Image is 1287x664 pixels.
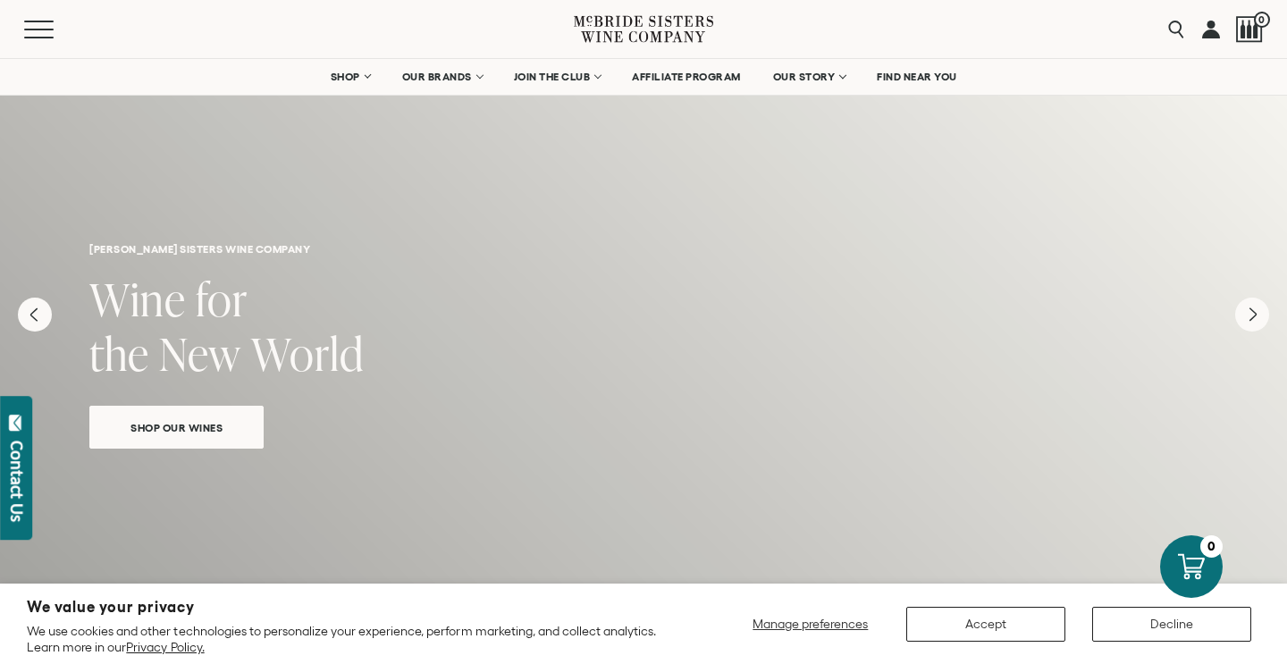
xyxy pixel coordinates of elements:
span: World [251,323,364,384]
span: 0 [1254,12,1270,28]
a: AFFILIATE PROGRAM [620,59,753,95]
p: We use cookies and other technologies to personalize your experience, perform marketing, and coll... [27,623,680,655]
span: OUR BRANDS [402,71,472,83]
button: Decline [1092,607,1251,642]
button: Previous [18,298,52,332]
div: Contact Us [8,441,26,522]
h6: [PERSON_NAME] sisters wine company [89,243,1198,255]
a: SHOP [319,59,382,95]
div: 0 [1200,535,1223,558]
a: Shop Our Wines [89,406,264,449]
span: SHOP [331,71,361,83]
button: Next [1235,298,1269,332]
button: Manage preferences [742,607,879,642]
a: OUR BRANDS [391,59,493,95]
span: Wine [89,268,186,330]
span: JOIN THE CLUB [514,71,591,83]
a: Privacy Policy. [126,640,204,654]
span: Shop Our Wines [99,417,254,438]
a: OUR STORY [761,59,857,95]
h2: We value your privacy [27,600,680,615]
span: OUR STORY [773,71,836,83]
span: the [89,323,149,384]
span: Manage preferences [753,617,868,631]
button: Accept [906,607,1065,642]
a: JOIN THE CLUB [502,59,612,95]
span: FIND NEAR YOU [877,71,957,83]
a: FIND NEAR YOU [865,59,969,95]
span: AFFILIATE PROGRAM [632,71,741,83]
button: Mobile Menu Trigger [24,21,88,38]
span: for [196,268,248,330]
span: New [159,323,241,384]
